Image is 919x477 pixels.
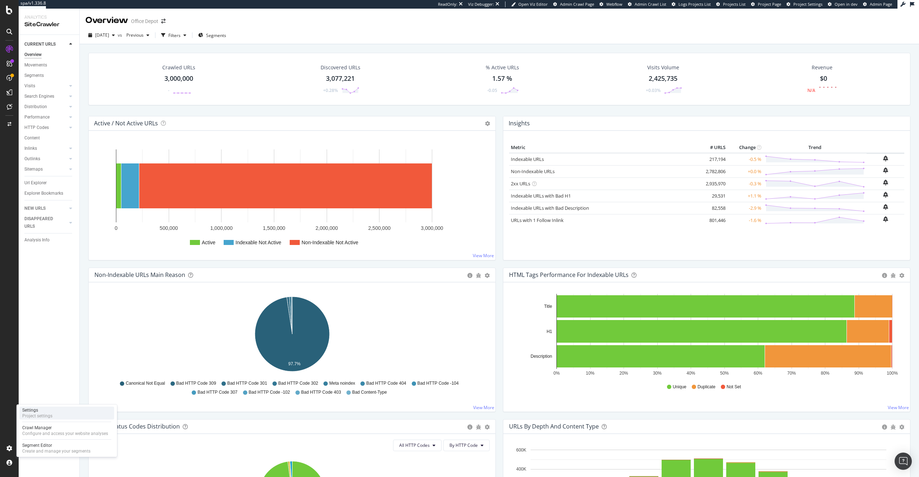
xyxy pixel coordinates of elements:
span: Bad HTTP Code 309 [176,380,216,386]
div: URLs by Depth and Content Type [509,423,599,430]
i: Options [485,121,490,126]
div: Crawl Manager [22,425,108,431]
span: Bad HTTP Code 403 [301,389,341,395]
a: NEW URLS [24,205,67,212]
td: -0.3 % [727,177,763,190]
text: Title [544,304,552,309]
span: Previous [123,32,144,38]
a: Indexable URLs with Bad Description [511,205,589,211]
div: HTTP Codes [24,124,49,131]
a: Indexable URLs [511,156,544,162]
td: -0.5 % [727,153,763,166]
td: 2,782,806 [699,165,727,177]
div: bell-plus [883,204,888,210]
text: 30% [653,371,662,376]
a: SettingsProject settings [19,407,114,420]
th: Trend [763,142,867,153]
button: Filters [158,29,189,41]
a: Non-Indexable URLs [511,168,555,175]
span: Project Settings [793,1,822,7]
div: Sitemaps [24,166,43,173]
div: Explorer Bookmarks [24,190,63,197]
a: Admin Crawl List [628,1,666,7]
div: Outlinks [24,155,40,163]
div: - [168,87,169,93]
div: bug [891,425,896,430]
th: Change [727,142,763,153]
svg: A chart. [94,294,490,377]
a: Content [24,134,74,142]
a: 2xx URLs [511,180,530,187]
button: Previous [123,29,152,41]
a: Search Engines [24,93,67,100]
div: Non-Indexable URLs Main Reason [94,271,185,278]
div: Viz Debugger: [468,1,494,7]
div: gear [485,273,490,278]
span: Meta noindex [329,380,355,386]
text: 80% [821,371,829,376]
span: Logs Projects List [678,1,711,7]
div: circle-info [467,273,472,278]
div: % Active URLs [486,64,519,71]
text: Non-Indexable Not Active [302,240,358,245]
span: Not Set [727,384,741,390]
td: 29,531 [699,190,727,202]
span: Bad HTTP Code 307 [197,389,237,395]
span: Unique [673,384,686,390]
div: CURRENT URLS [24,41,56,48]
a: Inlinks [24,145,67,152]
div: Movements [24,61,47,69]
div: Segment Editor [22,443,90,448]
a: Distribution [24,103,67,111]
div: Content [24,134,40,142]
div: 3,077,221 [326,74,355,83]
text: Indexable Not Active [235,240,281,245]
a: Admin Crawl Page [553,1,594,7]
td: +0.0 % [727,165,763,177]
div: N/A [807,87,815,93]
a: Segment EditorCreate and manage your segments [19,442,114,455]
text: 70% [787,371,796,376]
span: Project Page [758,1,781,7]
a: Webflow [600,1,622,7]
text: H1 [547,329,552,334]
text: 90% [854,371,863,376]
text: 400K [516,467,526,472]
a: Segments [24,72,74,79]
text: 1,000,000 [210,225,233,231]
div: Analysis Info [24,236,50,244]
div: arrow-right-arrow-left [161,19,165,24]
div: ReadOnly: [438,1,457,7]
text: 20% [619,371,628,376]
a: Explorer Bookmarks [24,190,74,197]
td: 217,194 [699,153,727,166]
span: Admin Crawl Page [560,1,594,7]
span: Bad HTTP Code -102 [249,389,290,395]
div: bug [476,273,481,278]
a: URLs with 1 Follow Inlink [511,217,564,223]
div: Inlinks [24,145,37,152]
div: Distribution [24,103,47,111]
text: 2,500,000 [368,225,391,231]
a: Movements [24,61,74,69]
div: 3,000,000 [164,74,193,83]
span: Bad HTTP Code 302 [278,380,318,386]
a: View More [473,253,494,259]
text: 10% [586,371,594,376]
div: 2,425,735 [649,74,677,83]
span: By HTTP Code [449,442,478,448]
a: Url Explorer [24,179,74,187]
button: All HTTP Codes [393,440,442,451]
text: Description [531,354,552,359]
div: circle-info [467,425,472,430]
span: Canonical Not Equal [126,380,165,386]
td: -2.9 % [727,202,763,214]
div: bug [476,425,481,430]
div: Overview [85,14,128,27]
div: bug [891,273,896,278]
svg: A chart. [94,142,490,254]
span: Bad HTTP Code 301 [227,380,267,386]
text: 0% [554,371,560,376]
